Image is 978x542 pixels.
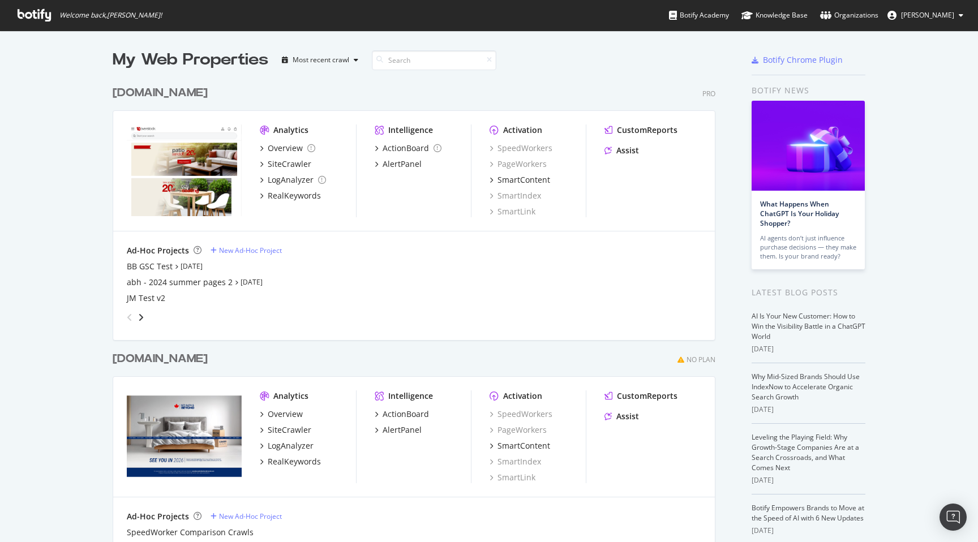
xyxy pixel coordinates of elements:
[241,277,263,287] a: [DATE]
[604,145,639,156] a: Assist
[616,145,639,156] div: Assist
[211,246,282,255] a: New Ad-Hoc Project
[273,390,308,402] div: Analytics
[127,124,242,216] img: overstocksecondary.com
[268,174,314,186] div: LogAnalyzer
[122,308,137,326] div: angle-left
[260,440,314,451] a: LogAnalyzer
[490,424,547,436] a: PageWorkers
[503,390,542,402] div: Activation
[490,174,550,186] a: SmartContent
[760,199,839,228] a: What Happens When ChatGPT Is Your Holiday Shopper?
[260,143,315,154] a: Overview
[752,101,865,191] img: What Happens When ChatGPT Is Your Holiday Shopper?
[113,85,208,101] div: [DOMAIN_NAME]
[490,206,535,217] a: SmartLink
[752,84,865,97] div: Botify news
[383,408,429,420] div: ActionBoard
[260,190,321,201] a: RealKeywords
[260,158,311,170] a: SiteCrawler
[497,174,550,186] div: SmartContent
[901,10,954,20] span: James McMahon
[490,190,541,201] a: SmartIndex
[490,472,535,483] div: SmartLink
[127,292,165,304] a: JM Test v2
[59,11,162,20] span: Welcome back, [PERSON_NAME] !
[490,440,550,451] a: SmartContent
[372,50,496,70] input: Search
[113,49,268,71] div: My Web Properties
[604,124,677,136] a: CustomReports
[113,85,212,101] a: [DOMAIN_NAME]
[113,351,208,367] div: [DOMAIN_NAME]
[752,344,865,354] div: [DATE]
[277,51,363,69] button: Most recent crawl
[137,312,145,323] div: angle-right
[490,143,552,154] a: SpeedWorkers
[940,504,967,531] div: Open Intercom Messenger
[490,158,547,170] a: PageWorkers
[268,190,321,201] div: RealKeywords
[383,158,422,170] div: AlertPanel
[752,311,865,341] a: AI Is Your New Customer: How to Win the Visibility Battle in a ChatGPT World
[127,261,173,272] a: BB GSC Test
[273,124,308,136] div: Analytics
[219,246,282,255] div: New Ad-Hoc Project
[388,124,433,136] div: Intelligence
[260,456,321,467] a: RealKeywords
[268,408,303,420] div: Overview
[503,124,542,136] div: Activation
[268,143,303,154] div: Overview
[113,351,212,367] a: [DOMAIN_NAME]
[211,511,282,521] a: New Ad-Hoc Project
[752,372,860,402] a: Why Mid-Sized Brands Should Use IndexNow to Accelerate Organic Search Growth
[260,424,311,436] a: SiteCrawler
[268,456,321,467] div: RealKeywords
[752,405,865,415] div: [DATE]
[375,143,441,154] a: ActionBoard
[375,408,429,420] a: ActionBoard
[752,503,864,523] a: Botify Empowers Brands to Move at the Speed of AI with 6 New Updates
[181,261,203,271] a: [DATE]
[752,432,859,472] a: Leveling the Playing Field: Why Growth-Stage Companies Are at a Search Crossroads, and What Comes...
[127,245,189,256] div: Ad-Hoc Projects
[820,10,878,21] div: Organizations
[702,89,715,98] div: Pro
[383,424,422,436] div: AlertPanel
[293,57,349,63] div: Most recent crawl
[604,390,677,402] a: CustomReports
[604,411,639,422] a: Assist
[127,277,233,288] a: abh - 2024 summer pages 2
[127,527,254,538] a: SpeedWorker Comparison Crawls
[741,10,808,21] div: Knowledge Base
[388,390,433,402] div: Intelligence
[260,174,326,186] a: LogAnalyzer
[375,424,422,436] a: AlertPanel
[497,440,550,451] div: SmartContent
[268,440,314,451] div: LogAnalyzer
[687,355,715,364] div: No Plan
[617,390,677,402] div: CustomReports
[490,408,552,420] a: SpeedWorkers
[752,54,843,66] a: Botify Chrome Plugin
[260,408,303,420] a: Overview
[752,526,865,536] div: [DATE]
[219,511,282,521] div: New Ad-Hoc Project
[760,234,856,261] div: AI agents don’t just influence purchase decisions — they make them. Is your brand ready?
[127,511,189,522] div: Ad-Hoc Projects
[268,158,311,170] div: SiteCrawler
[490,456,541,467] a: SmartIndex
[617,124,677,136] div: CustomReports
[127,390,242,482] img: overstock.ca
[878,6,972,24] button: [PERSON_NAME]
